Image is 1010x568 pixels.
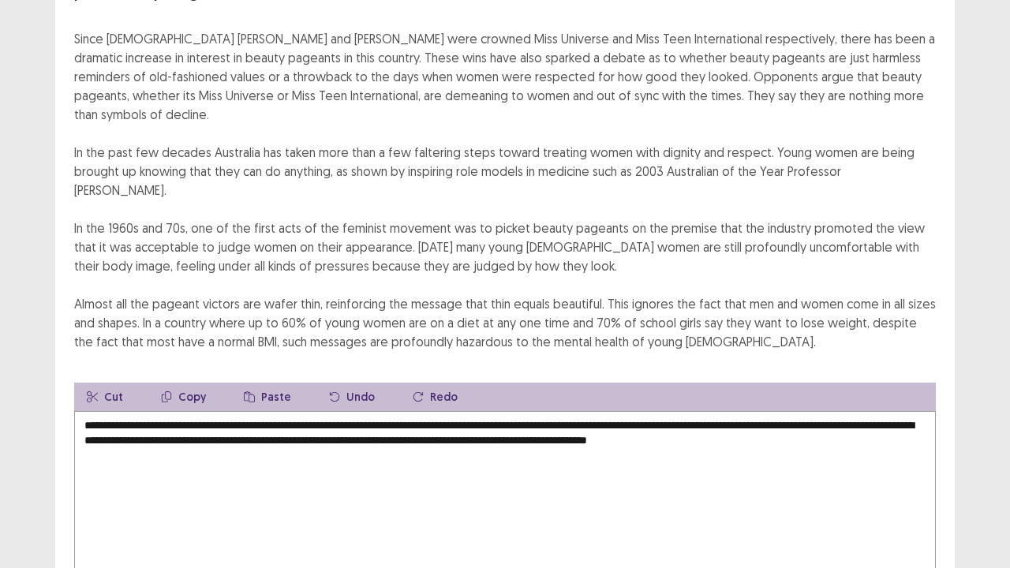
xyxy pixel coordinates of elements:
[400,383,470,411] button: Redo
[148,383,219,411] button: Copy
[316,383,387,411] button: Undo
[74,29,936,351] div: Since [DEMOGRAPHIC_DATA] [PERSON_NAME] and [PERSON_NAME] were crowned Miss Universe and Miss Teen...
[74,383,136,411] button: Cut
[231,383,304,411] button: Paste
